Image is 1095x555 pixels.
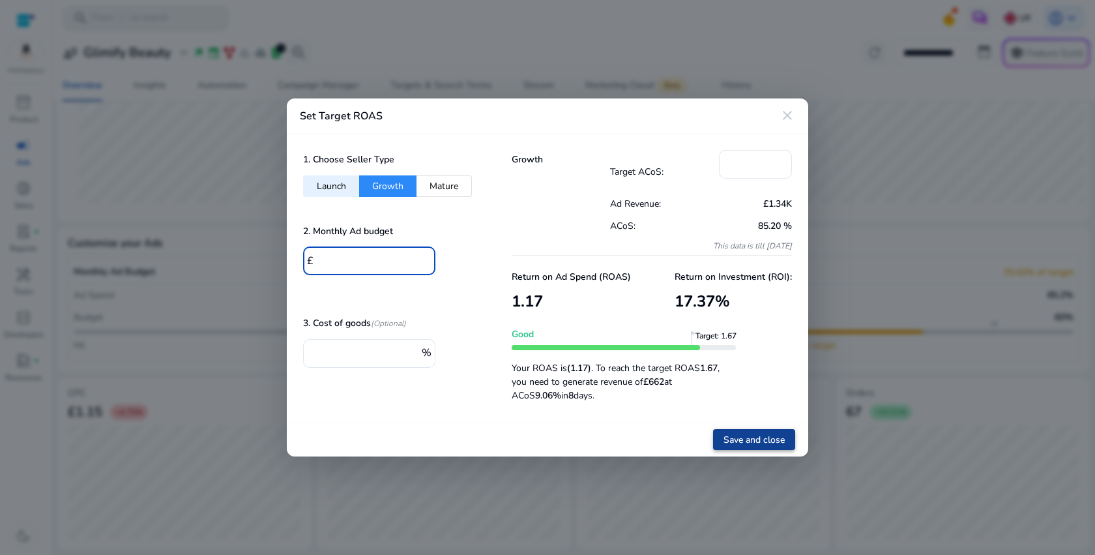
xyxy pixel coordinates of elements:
p: This data is till [DATE] [610,241,793,251]
p: Ad Revenue: [610,197,701,211]
button: Growth [359,175,416,197]
h3: 17.37 [675,292,792,311]
h5: 2. Monthly Ad budget [303,226,393,237]
p: Return on Ad Spend (ROAS) [512,270,631,284]
button: Launch [303,175,359,197]
i: (Optional) [371,318,406,329]
p: Return on Investment (ROI): [675,270,792,284]
p: 85.20 % [701,219,792,233]
span: Target: 1.67 [695,331,741,350]
span: £ [307,254,314,268]
h5: 3. Cost of goods [303,318,406,329]
b: (1.17) [567,362,591,374]
b: £662 [643,376,664,388]
b: 8 [568,389,574,402]
button: Save and close [713,429,795,450]
h3: 1.17 [512,292,631,311]
p: ACoS: [610,219,701,233]
p: Your ROAS is . To reach the target ROAS , you need to generate revenue of at ACoS in days. [512,355,736,402]
span: % [422,346,431,360]
b: 9.06% [535,389,561,402]
span: Save and close [723,433,785,447]
span: % [715,291,730,312]
h4: Set Target ROAS [300,110,383,123]
p: Target ACoS: [610,165,720,179]
h5: Growth [512,155,610,166]
mat-icon: close [780,108,795,123]
button: Mature [416,175,472,197]
p: Good [512,327,736,341]
b: 1.67 [700,362,718,374]
h5: 1. Choose Seller Type [303,155,394,166]
p: £1.34K [701,197,792,211]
